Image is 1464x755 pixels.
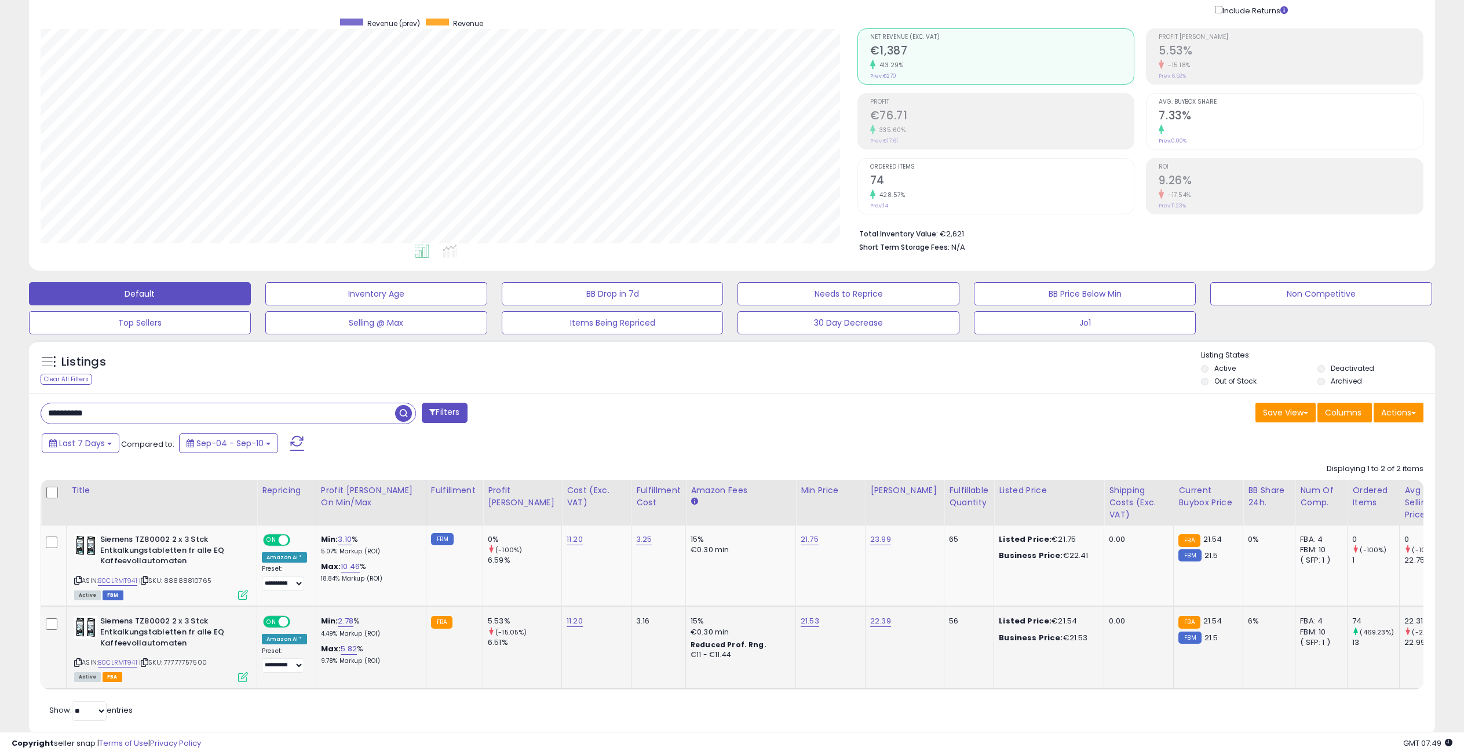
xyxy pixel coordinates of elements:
[951,242,965,253] span: N/A
[196,437,264,449] span: Sep-04 - Sep-10
[321,643,341,654] b: Max:
[488,555,561,566] div: 6.59%
[1159,109,1423,125] h2: 7.33%
[974,311,1196,334] button: Jo1
[1159,44,1423,60] h2: 5.53%
[738,282,959,305] button: Needs to Reprice
[262,634,307,644] div: Amazon AI *
[502,311,724,334] button: Items Being Repriced
[999,632,1063,643] b: Business Price:
[341,561,360,572] a: 10.46
[1404,616,1451,626] div: 22.31
[99,738,148,749] a: Terms of Use
[691,545,787,555] div: €0.30 min
[321,657,417,665] p: 9.78% Markup (ROI)
[1164,61,1191,70] small: -15.18%
[691,534,787,545] div: 15%
[949,616,985,626] div: 56
[1159,34,1423,41] span: Profit [PERSON_NAME]
[1178,632,1201,644] small: FBM
[1159,99,1423,105] span: Avg. Buybox Share
[338,534,352,545] a: 3.10
[495,545,522,555] small: (-100%)
[321,616,417,637] div: %
[859,226,1415,240] li: €2,621
[999,633,1095,643] div: €21.53
[1300,534,1338,545] div: FBA: 4
[870,99,1134,105] span: Profit
[691,484,791,497] div: Amazon Fees
[691,640,766,650] b: Reduced Prof. Rng.
[1203,615,1222,626] span: 21.54
[870,484,939,497] div: [PERSON_NAME]
[422,403,467,423] button: Filters
[321,644,417,665] div: %
[870,174,1134,189] h2: 74
[265,282,487,305] button: Inventory Age
[1404,534,1451,545] div: 0
[875,61,904,70] small: 413.29%
[289,617,307,627] span: OFF
[859,229,938,239] b: Total Inventory Value:
[488,534,561,545] div: 0%
[139,658,207,667] span: | SKU: 77777757500
[321,561,341,572] b: Max:
[262,484,311,497] div: Repricing
[1255,403,1316,422] button: Save View
[98,658,137,668] a: B0CLRMT941
[875,126,906,134] small: 335.60%
[139,576,211,585] span: | SKU: 88888810765
[321,484,421,509] div: Profit [PERSON_NAME] on Min/Max
[1352,637,1399,648] div: 13
[100,534,241,570] b: Siemens TZ80002 2 x 3 Stck Entkalkungstabletten fr alle EQ Kaffeevollautomaten
[1352,484,1394,509] div: Ordered Items
[264,535,279,545] span: ON
[1178,484,1238,509] div: Current Buybox Price
[567,615,583,627] a: 11.20
[801,484,860,497] div: Min Price
[453,19,483,28] span: Revenue
[1300,637,1338,648] div: ( SFP: 1 )
[691,616,787,626] div: 15%
[321,561,417,583] div: %
[1248,616,1286,626] div: 6%
[1248,534,1286,545] div: 0%
[1404,555,1451,566] div: 22.75
[262,565,307,591] div: Preset:
[488,484,557,509] div: Profit [PERSON_NAME]
[42,433,119,453] button: Last 7 Days
[801,534,819,545] a: 21.75
[29,282,251,305] button: Default
[870,34,1134,41] span: Net Revenue (Exc. VAT)
[74,672,101,682] span: All listings currently available for purchase on Amazon
[367,19,420,28] span: Revenue (prev)
[1164,191,1191,199] small: -17.54%
[870,44,1134,60] h2: €1,387
[321,534,417,556] div: %
[12,738,54,749] strong: Copyright
[1159,137,1186,144] small: Prev: 0.00%
[1352,555,1399,566] div: 1
[341,643,357,655] a: 5.82
[262,552,307,563] div: Amazon AI *
[1327,464,1423,475] div: Displaying 1 to 2 of 2 items
[1109,616,1164,626] div: 0.00
[74,534,248,599] div: ASIN:
[870,109,1134,125] h2: €76.71
[71,484,252,497] div: Title
[338,615,353,627] a: 2.78
[1300,627,1338,637] div: FBM: 10
[29,311,251,334] button: Top Sellers
[321,575,417,583] p: 18.84% Markup (ROI)
[1412,628,1441,637] small: (-2.96%)
[1300,616,1338,626] div: FBA: 4
[1374,403,1423,422] button: Actions
[1159,174,1423,189] h2: 9.26%
[321,534,338,545] b: Min:
[1360,545,1386,555] small: (-100%)
[265,311,487,334] button: Selling @ Max
[1331,376,1362,386] label: Archived
[999,534,1052,545] b: Listed Price:
[859,242,950,252] b: Short Term Storage Fees:
[1178,534,1200,547] small: FBA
